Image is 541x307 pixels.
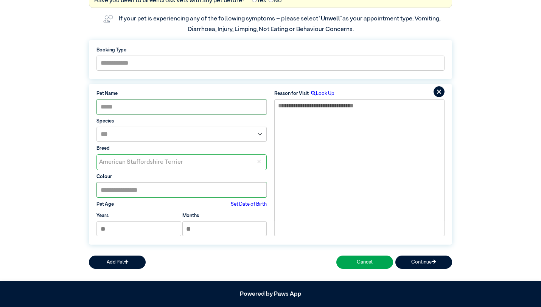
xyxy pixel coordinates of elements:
[274,90,309,97] label: Reason for Visit
[96,47,445,54] label: Booking Type
[96,212,109,219] label: Years
[96,201,114,208] label: Pet Age
[251,155,266,170] div: ✕
[96,90,267,97] label: Pet Name
[89,291,452,298] h5: Powered by Paws App
[96,118,267,125] label: Species
[395,256,452,269] button: Continue
[182,212,199,219] label: Months
[119,16,442,33] label: If your pet is experiencing any of the following symptoms – please select as your appointment typ...
[97,155,251,170] div: American Staffordshire Terrier
[231,201,267,208] label: Set Date of Birth
[309,90,334,97] label: Look Up
[101,13,115,25] img: vet
[336,256,393,269] button: Cancel
[318,16,342,22] span: “Unwell”
[89,256,146,269] button: Add Pet
[96,173,267,180] label: Colour
[96,145,267,152] label: Breed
